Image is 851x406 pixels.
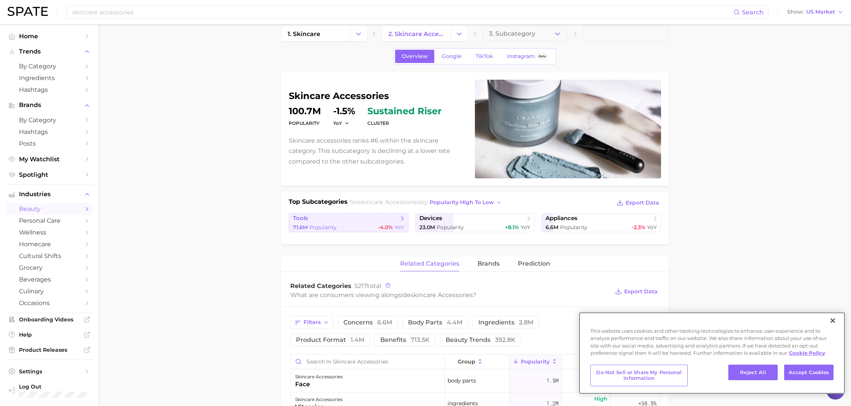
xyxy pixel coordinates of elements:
[447,319,462,326] span: 4.4m
[824,312,841,329] button: Close
[590,365,688,386] button: Do Not Sell or Share My Personal Information, Opens the preference center dialog
[378,224,393,231] span: -4.0%
[19,74,80,82] span: Ingredients
[458,359,475,365] span: group
[6,297,93,309] a: occasions
[6,126,93,138] a: Hashtags
[6,329,93,340] a: Help
[594,394,607,403] span: High
[19,229,80,236] span: wellness
[19,276,80,283] span: beverages
[6,72,93,84] a: Ingredients
[350,26,367,41] button: Change Category
[295,380,343,389] div: face
[419,215,442,222] span: devices
[478,319,533,326] span: ingredients
[367,107,441,116] span: sustained riser
[411,291,473,299] span: skincare accessories
[19,191,80,198] span: Industries
[510,354,562,369] button: Popularity
[6,189,93,200] button: Industries
[446,337,516,343] span: beauty trends
[402,53,428,60] span: Overview
[290,290,609,300] div: What are consumers viewing alongside ?
[377,319,392,326] span: 6.6m
[6,138,93,149] a: Posts
[789,350,825,356] a: More information about your privacy, opens in a new tab
[19,171,80,178] span: Spotlight
[445,354,509,369] button: group
[560,224,587,231] span: Popularity
[19,346,80,353] span: Product Releases
[539,53,546,60] span: Beta
[19,331,80,338] span: Help
[546,376,558,385] span: 1.5m
[579,327,845,361] div: This website uses cookies and other tracking technologies to enhance user experience and to analy...
[289,91,466,101] h1: skincare accessories
[19,368,80,375] span: Settings
[290,282,351,290] span: Related Categories
[354,282,381,290] span: total
[518,260,550,267] span: Prediction
[8,7,48,16] img: SPATE
[288,30,320,38] span: 1. skincare
[309,224,337,231] span: Popularity
[448,376,476,385] span: body parts
[289,119,321,128] dt: Popularity
[6,60,93,72] a: by Category
[19,288,80,295] span: culinary
[333,120,350,126] button: YoY
[6,203,93,215] a: beauty
[19,48,80,55] span: Trends
[6,114,93,126] a: by Category
[6,314,93,325] a: Onboarding Videos
[6,84,93,96] a: Hashtags
[428,197,504,208] button: popularity high to low
[6,274,93,285] a: beverages
[6,381,93,400] a: Log out. Currently logged in with e-mail nadia@thedps.co.
[6,227,93,238] a: wellness
[6,285,93,297] a: culinary
[6,250,93,262] a: cultural shifts
[296,337,364,343] span: product format
[19,156,80,163] span: My Watchlist
[19,140,80,147] span: Posts
[6,344,93,356] a: Product Releases
[469,50,500,63] a: TikTok
[388,30,444,38] span: 2. skincare accessories
[400,260,459,267] span: related categories
[394,224,404,231] span: YoY
[505,224,519,231] span: +8.1%
[624,288,658,295] span: Export Data
[579,312,845,394] div: Cookie banner
[19,33,80,40] span: Home
[333,120,342,126] span: YoY
[350,198,504,206] span: for by
[451,26,467,41] button: Change Category
[6,366,93,377] a: Settings
[435,50,468,63] a: Google
[419,224,435,231] span: 23.0m
[6,99,93,111] button: Brands
[806,10,835,14] span: US Market
[784,365,834,381] button: Accept Cookies
[411,336,430,343] span: 713.5k
[19,63,80,70] span: by Category
[785,7,845,17] button: ShowUS Market
[19,383,87,390] span: Log Out
[613,286,660,297] button: Export Data
[289,197,348,209] h1: Top Subcategories
[358,198,420,206] span: skincare accessories
[19,252,80,260] span: cultural shifts
[19,102,80,109] span: Brands
[6,262,93,274] a: grocery
[519,319,533,326] span: 2.8m
[19,217,80,224] span: personal care
[354,282,367,290] span: 5217
[408,319,462,326] span: body parts
[476,53,493,60] span: TikTok
[442,53,462,60] span: Google
[546,215,577,222] span: appliances
[295,395,343,404] div: skincare accessories
[742,9,764,16] span: Search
